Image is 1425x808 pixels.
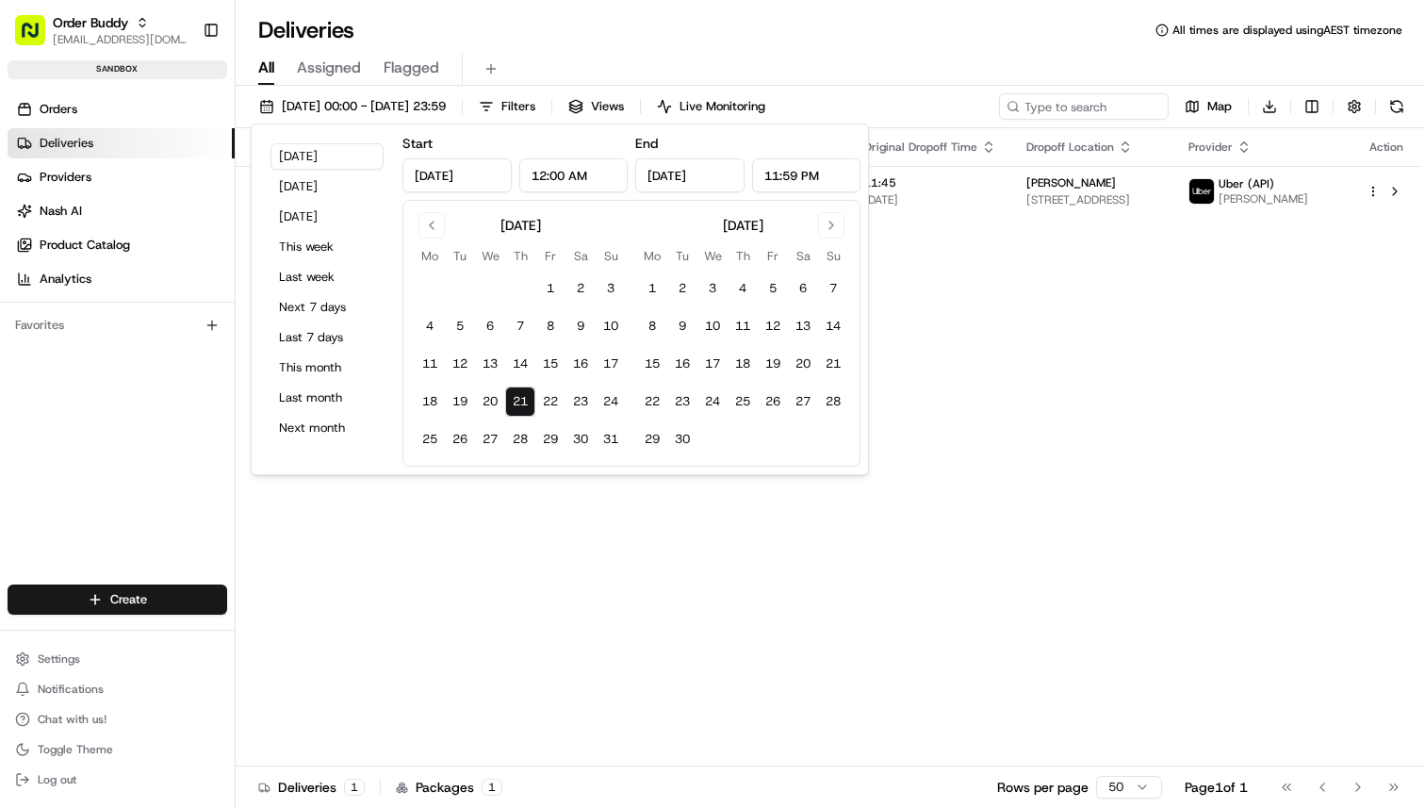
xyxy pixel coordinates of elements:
[560,93,632,120] button: Views
[697,311,728,341] button: 10
[999,93,1169,120] input: Type to search
[445,424,475,454] button: 26
[258,57,274,79] span: All
[270,204,384,230] button: [DATE]
[58,292,153,307] span: [PERSON_NAME]
[270,415,384,441] button: Next month
[270,143,384,170] button: [DATE]
[152,363,310,397] a: 💻API Documentation
[8,162,235,192] a: Providers
[565,424,596,454] button: 30
[1367,140,1406,155] div: Action
[40,271,91,288] span: Analytics
[565,387,596,417] button: 23
[1219,176,1274,191] span: Uber (API)
[282,98,446,115] span: [DATE] 00:00 - [DATE] 23:59
[8,585,227,615] button: Create
[402,158,512,192] input: Date
[8,128,235,158] a: Deliveries
[818,212,844,239] button: Go to next month
[535,424,565,454] button: 29
[635,158,745,192] input: Date
[1026,175,1116,190] span: [PERSON_NAME]
[788,349,818,379] button: 20
[19,274,49,305] img: Abhishek Arora
[1207,98,1232,115] span: Map
[1172,23,1402,38] span: All times are displayed using AEST timezone
[19,75,343,106] p: Welcome 👋
[11,363,152,397] a: 📗Knowledge Base
[565,349,596,379] button: 16
[596,424,626,454] button: 31
[445,387,475,417] button: 19
[38,682,104,697] span: Notifications
[680,98,765,115] span: Live Monitoring
[500,216,541,235] div: [DATE]
[596,349,626,379] button: 17
[38,651,80,667] span: Settings
[637,349,667,379] button: 15
[251,93,454,120] button: [DATE] 00:00 - [DATE] 23:59
[475,424,505,454] button: 27
[596,273,626,304] button: 3
[535,311,565,341] button: 8
[667,311,697,341] button: 9
[8,8,195,53] button: Order Buddy[EMAIL_ADDRESS][DOMAIN_NAME]
[8,60,227,79] div: sandbox
[19,245,126,260] div: Past conversations
[258,15,354,45] h1: Deliveries
[505,349,535,379] button: 14
[8,706,227,733] button: Chat with us!
[697,273,728,304] button: 3
[8,230,235,260] a: Product Catalog
[535,273,565,304] button: 1
[415,387,445,417] button: 18
[40,135,93,152] span: Deliveries
[470,93,544,120] button: Filters
[38,712,106,727] span: Chat with us!
[188,417,228,431] span: Pylon
[667,387,697,417] button: 23
[475,246,505,266] th: Wednesday
[292,241,343,264] button: See all
[270,173,384,200] button: [DATE]
[8,646,227,672] button: Settings
[596,387,626,417] button: 24
[667,246,697,266] th: Tuesday
[635,135,658,152] label: End
[270,234,384,260] button: This week
[53,32,188,47] span: [EMAIL_ADDRESS][DOMAIN_NAME]
[596,311,626,341] button: 10
[8,310,227,340] div: Favorites
[758,273,788,304] button: 5
[133,416,228,431] a: Powered byPylon
[565,311,596,341] button: 9
[445,349,475,379] button: 12
[53,13,128,32] span: Order Buddy
[723,216,763,235] div: [DATE]
[178,371,303,389] span: API Documentation
[1384,93,1410,120] button: Refresh
[818,311,848,341] button: 14
[505,387,535,417] button: 21
[697,349,728,379] button: 17
[1026,140,1114,155] span: Dropoff Location
[788,273,818,304] button: 6
[270,355,384,381] button: This month
[344,779,365,796] div: 1
[159,372,174,388] div: 💻
[19,19,57,57] img: Nash
[475,311,505,341] button: 6
[384,57,439,79] span: Flagged
[445,311,475,341] button: 5
[19,180,53,214] img: 1736555255976-a54dd68f-1ca7-489b-9aae-adbdc363a1c4
[648,93,774,120] button: Live Monitoring
[156,292,163,307] span: •
[270,324,384,351] button: Last 7 days
[697,387,728,417] button: 24
[8,196,235,226] a: Nash AI
[40,203,82,220] span: Nash AI
[758,246,788,266] th: Friday
[475,387,505,417] button: 20
[1185,778,1248,797] div: Page 1 of 1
